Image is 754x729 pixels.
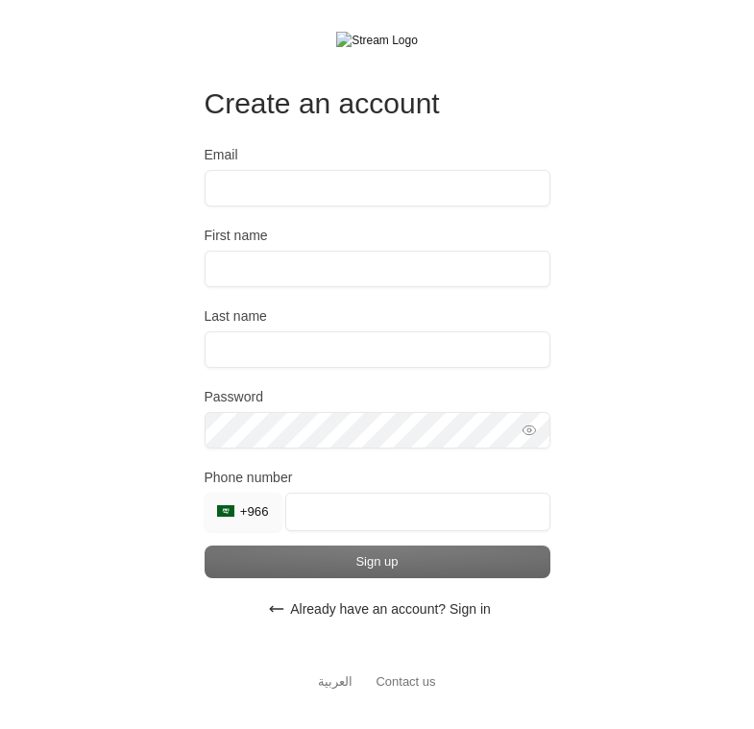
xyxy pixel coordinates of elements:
div: Create an account [205,85,550,122]
a: Contact us [376,674,435,689]
img: Stream Logo [336,32,418,49]
a: العربية [318,665,353,698]
label: Email [205,145,238,164]
label: Password [205,387,263,406]
label: First name [205,226,268,245]
button: Already have an account? Sign in [205,590,550,628]
button: toggle password visibility [514,415,545,446]
button: Contact us [376,672,435,692]
div: +966 [205,493,281,531]
label: Last name [205,306,267,326]
label: Phone number [205,468,293,487]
